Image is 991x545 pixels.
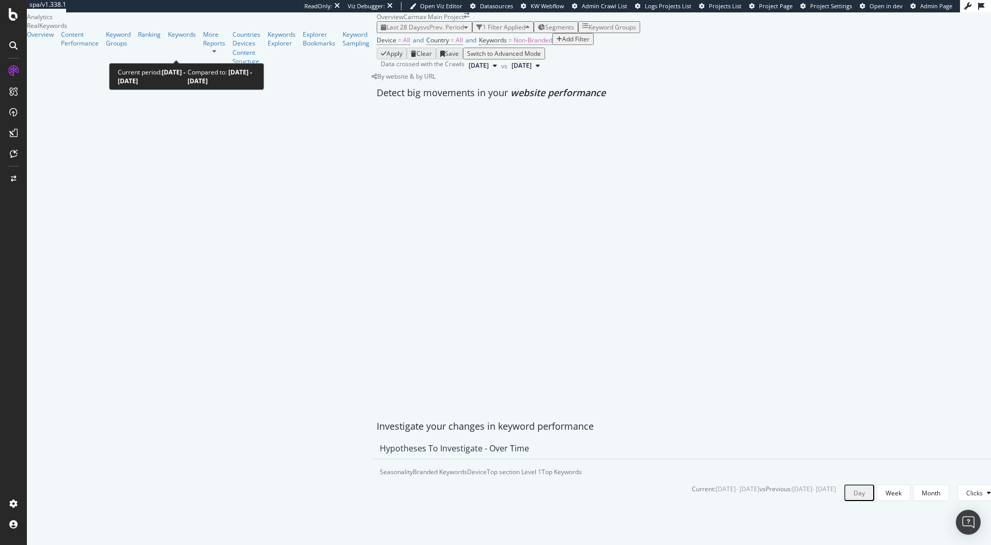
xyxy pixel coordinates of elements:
div: Current period: [118,68,188,85]
button: 1 Filter Applied [472,21,534,33]
b: [DATE] - [DATE] [188,68,252,85]
span: vs [501,62,507,70]
a: Keyword Sampling [343,30,369,48]
div: Switch to Advanced Mode [467,49,541,58]
button: Day [844,485,874,501]
span: = [508,36,512,44]
div: Data crossed with the Crawls [381,59,464,72]
span: Admin Crawl List [582,2,627,10]
a: Project Page [749,2,793,10]
div: Content Performance [61,30,99,48]
button: Save [436,48,463,59]
span: All [456,36,463,44]
span: = [398,36,401,44]
span: Non-Branded [514,36,552,44]
div: Keyword Groups [589,23,636,32]
a: Admin Crawl List [572,2,627,10]
span: vs Prev. Period [423,23,464,32]
span: All [403,36,410,44]
div: [DATE] - [DATE] [792,485,836,493]
div: Day [854,489,865,497]
span: website performance [510,86,606,99]
div: arrow-right-arrow-left [464,12,470,19]
a: Content [233,48,260,57]
a: Keywords Explorer [268,30,296,48]
button: Last 28 DaysvsPrev. Period [377,21,472,33]
div: Analytics [27,12,377,21]
button: Apply [377,48,407,59]
span: Datasources [480,2,513,10]
div: [DATE] - [DATE] [716,485,760,493]
a: Overview [27,30,54,39]
a: Keyword Groups [106,30,131,48]
div: Device [467,467,487,476]
a: Admin Page [910,2,952,10]
div: Hypotheses to Investigate - Over Time [380,443,529,453]
span: By website & by URL [377,72,436,81]
a: Structure [233,57,260,66]
span: 2025 Sep. 28th [469,61,489,70]
span: Project Page [759,2,793,10]
button: Segments [534,21,578,33]
div: Current: [692,485,716,493]
a: Explorer Bookmarks [303,30,335,48]
div: Month [922,489,940,497]
div: Overview [377,12,404,21]
div: Clear [416,49,432,58]
div: vs Previous : [760,485,792,493]
div: Branded Keywords [413,467,467,476]
a: Logs Projects List [635,2,691,10]
span: = [451,36,454,44]
div: Top Keywords [541,467,582,476]
span: Admin Page [920,2,952,10]
span: Device [377,36,396,44]
div: Week [886,489,902,497]
button: Add Filter [552,33,594,45]
div: Seasonality [380,467,413,476]
div: legacy label [371,72,436,81]
div: Open Intercom Messenger [956,510,981,535]
a: Projects List [699,2,741,10]
span: Projects List [709,2,741,10]
span: KW Webflow [531,2,564,10]
span: Clicks [966,489,983,497]
a: More Reports [203,30,225,48]
span: Open in dev [870,2,903,10]
div: Add Filter [562,35,590,43]
div: Carmax Main Project [404,12,464,21]
div: Viz Debugger: [348,2,385,10]
button: [DATE] [464,59,501,72]
span: Project Settings [810,2,852,10]
b: [DATE] - [DATE] [118,68,185,85]
span: Open Viz Editor [420,2,462,10]
a: Keywords [168,30,196,39]
span: and [413,36,424,44]
span: and [466,36,476,44]
a: Project Settings [800,2,852,10]
a: Ranking [138,30,161,39]
div: Compared to: [188,68,255,85]
a: Open Viz Editor [410,2,462,10]
button: Clear [407,48,436,59]
button: Keyword Groups [578,21,640,33]
button: Week [877,485,910,501]
div: Top section Level 1 [487,467,541,476]
div: Apply [386,49,402,58]
span: Last 28 Days [386,23,423,32]
button: [DATE] [507,59,544,72]
div: Save [445,49,459,58]
span: Logs Projects List [645,2,691,10]
span: Country [426,36,449,44]
a: Devices [233,39,260,48]
a: Countries [233,30,260,39]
